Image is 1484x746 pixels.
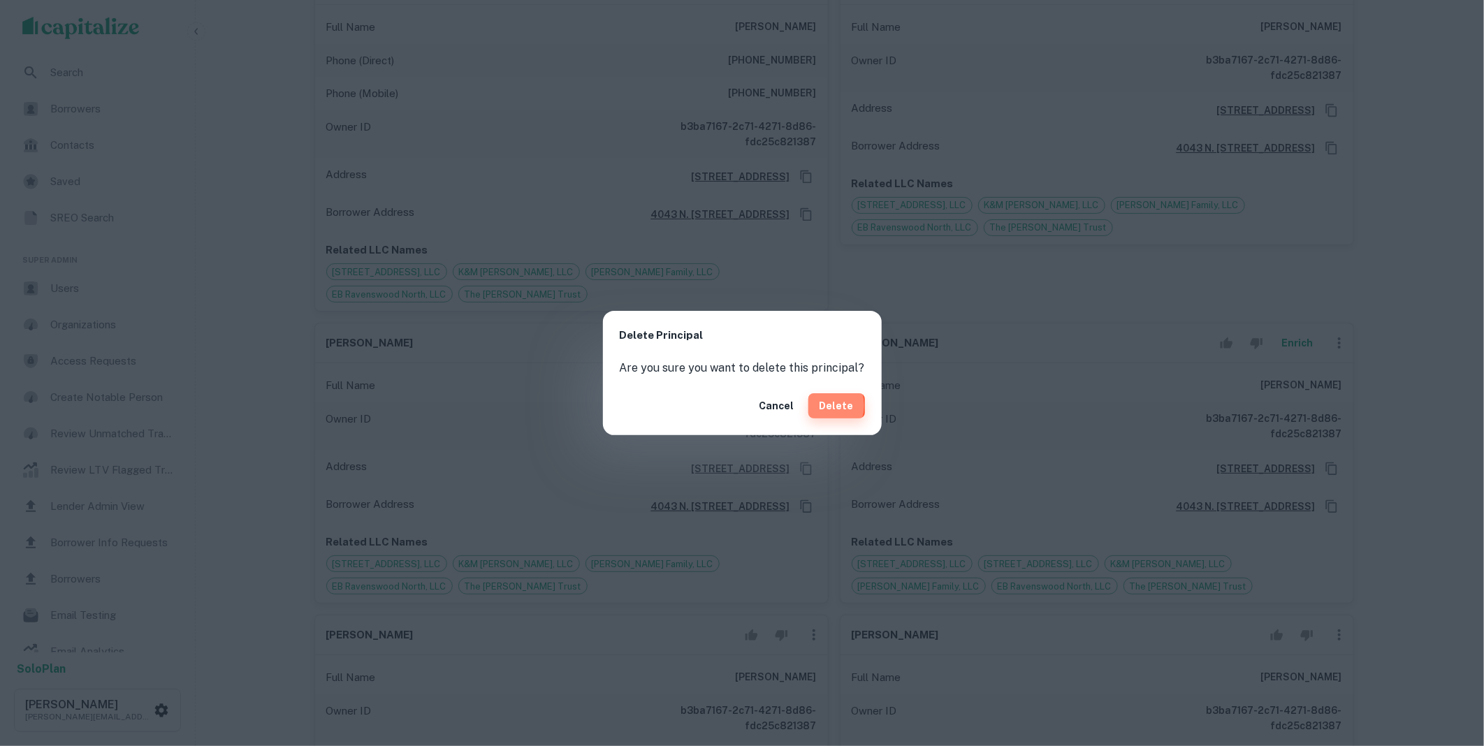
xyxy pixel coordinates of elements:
button: Cancel [754,393,800,418]
p: Are you sure you want to delete this principal? [620,360,865,376]
h2: Delete Principal [603,311,882,360]
button: Delete [808,393,865,418]
iframe: Chat Widget [1414,634,1484,701]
